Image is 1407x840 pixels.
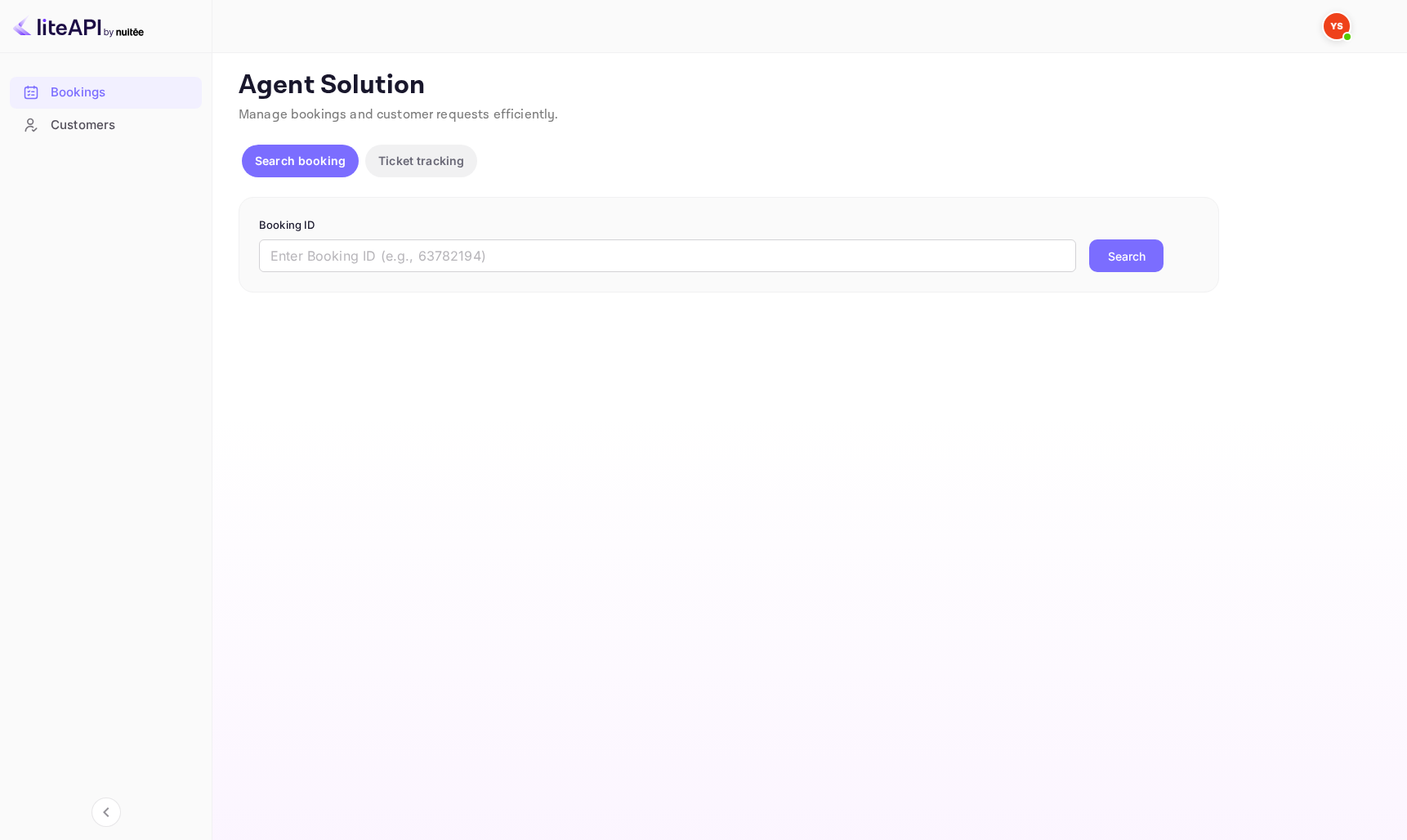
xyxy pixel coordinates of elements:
[51,83,194,102] div: Bookings
[10,77,202,107] a: Bookings
[259,239,1076,272] input: Enter Booking ID (e.g., 63782194)
[13,13,144,39] img: LiteAPI logo
[51,116,194,135] div: Customers
[10,109,202,141] div: Customers
[239,106,559,123] span: Manage bookings and customer requests efficiently.
[1089,239,1164,272] button: Search
[10,109,202,140] a: Customers
[259,217,1199,234] p: Booking ID
[92,798,121,827] button: Collapse navigation
[255,152,346,169] p: Search booking
[239,69,1378,102] p: Agent Solution
[10,77,202,109] div: Bookings
[1324,13,1350,39] img: Yandex Support
[378,152,464,169] p: Ticket tracking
